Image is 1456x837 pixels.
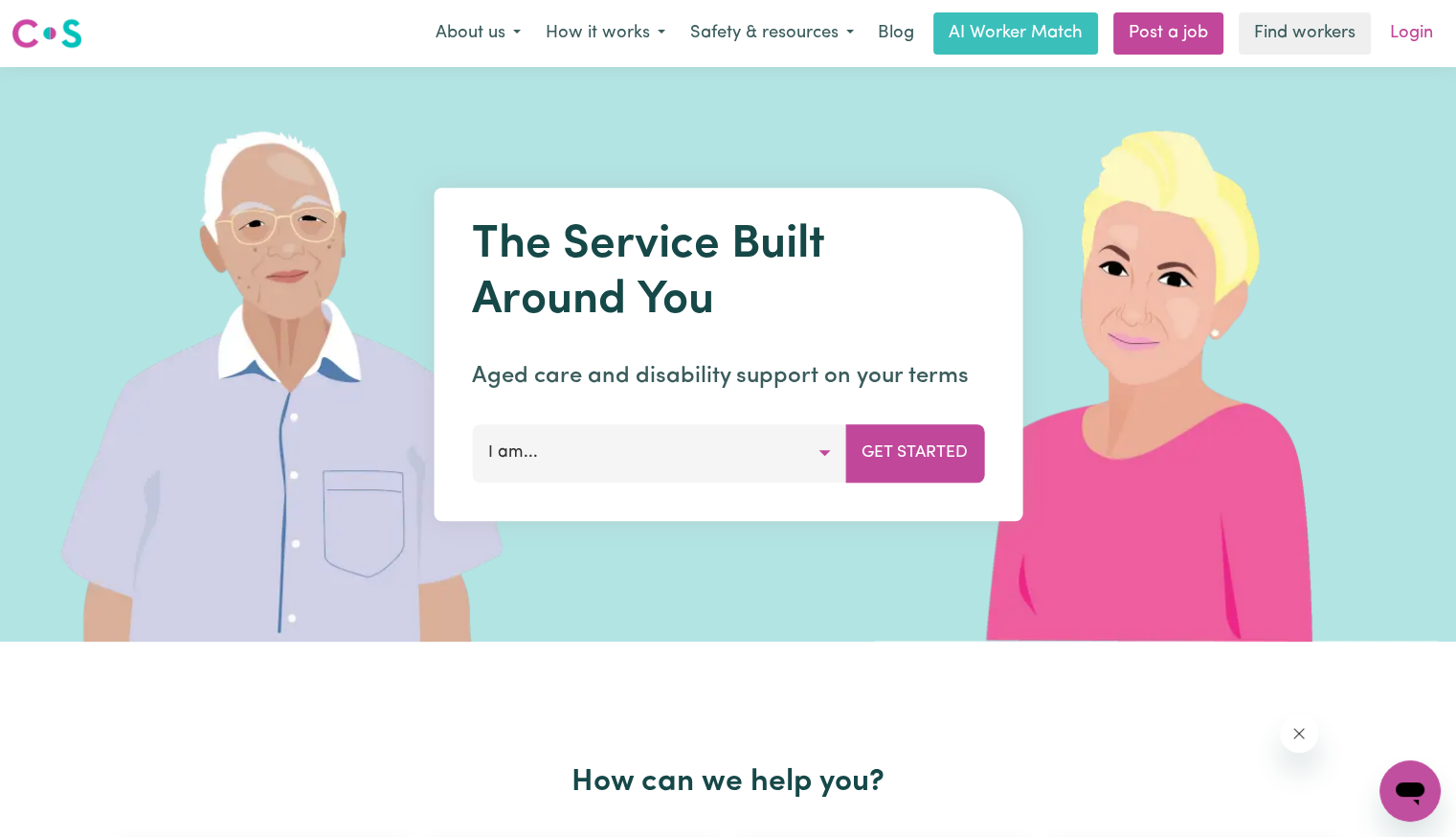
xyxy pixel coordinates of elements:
[472,218,984,328] h1: The Service Built Around You
[933,12,1098,55] a: AI Worker Match
[533,13,678,54] button: How it works
[678,13,866,54] button: Safety & resources
[845,424,984,482] button: Get Started
[11,13,116,29] span: Need any help?
[866,12,926,55] a: Blog
[1280,714,1318,753] iframe: Close message
[1378,12,1445,55] a: Login
[1113,12,1223,55] a: Post a job
[472,424,846,482] button: I am...
[11,16,82,51] img: Careseekers logo
[423,13,533,54] button: About us
[11,11,82,56] a: Careseekers logo
[108,764,1349,801] h2: How can we help you?
[472,359,984,394] p: Aged care and disability support on your terms
[1239,12,1371,55] a: Find workers
[1379,760,1441,822] iframe: Button to launch messaging window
